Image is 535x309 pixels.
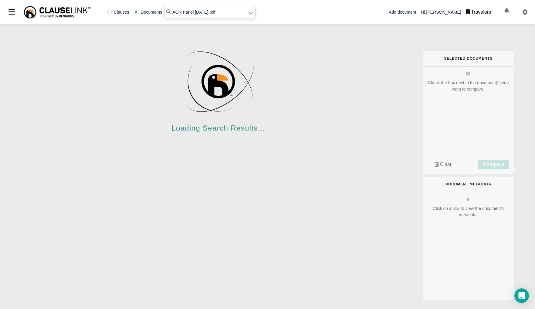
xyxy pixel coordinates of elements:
button: Clear [428,160,458,169]
img: Loading... [180,44,256,119]
img: ClauseLink [23,5,91,19]
div: Open Intercom Messenger [514,288,529,303]
h6: Selected Documents [432,56,504,61]
input: Search library... [164,6,256,18]
h6: Document Metadata [432,182,504,186]
div: Check the box next to the document(s) you want to compare. [428,80,509,92]
div: Travelers [471,8,491,16]
span: Clear [440,162,452,167]
button: Compare [478,160,509,169]
label: Documents [134,10,162,14]
span: Compare [483,162,504,167]
div: Hi, [PERSON_NAME] [421,6,496,18]
button: Travelers [461,6,496,18]
h3: Loading Search Results... [26,124,410,132]
div: Add document [389,9,416,15]
div: Click on a row to view the document's metadata. [428,205,509,218]
label: Clauses [107,10,129,14]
